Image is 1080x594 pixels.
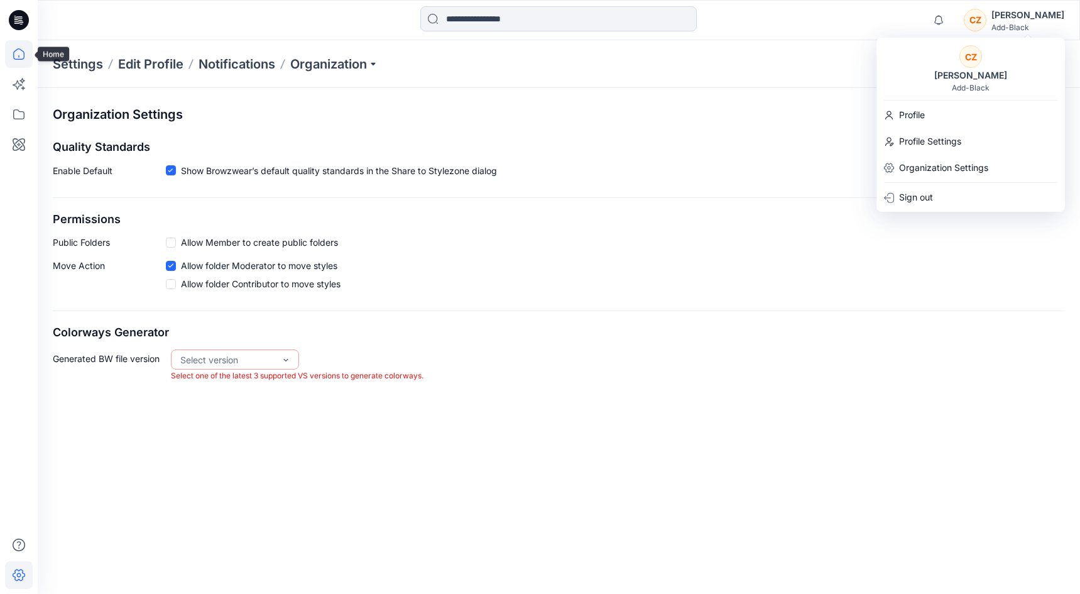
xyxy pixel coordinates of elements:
a: Notifications [199,55,275,73]
p: Profile [899,103,925,127]
a: Organization Settings [876,156,1065,180]
p: Generated BW file version [53,349,166,383]
a: Profile Settings [876,129,1065,153]
p: Public Folders [53,236,166,249]
p: Enable Default [53,164,166,182]
div: CZ [964,9,986,31]
span: Allow folder Moderator to move styles [181,259,337,272]
span: Allow Member to create public folders [181,236,338,249]
p: Settings [53,55,103,73]
span: Show Browzwear’s default quality standards in the Share to Stylezone dialog [181,164,497,177]
h2: Colorways Generator [53,326,1065,339]
p: Move Action [53,259,166,295]
a: Edit Profile [118,55,183,73]
div: CZ [959,45,982,68]
div: [PERSON_NAME] [991,8,1064,23]
p: Sign out [899,185,933,209]
div: Add-Black [952,83,990,92]
p: Select one of the latest 3 supported VS versions to generate colorways. [171,370,423,383]
p: Profile Settings [899,129,961,153]
span: Allow folder Contributor to move styles [181,277,341,290]
h2: Organization Settings [53,107,183,122]
div: Select version [180,353,275,366]
div: [PERSON_NAME] [927,68,1015,83]
h2: Quality Standards [53,141,1065,154]
a: Profile [876,103,1065,127]
p: Organization Settings [899,156,988,180]
div: Add-Black [991,23,1064,32]
h2: Permissions [53,213,1065,226]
